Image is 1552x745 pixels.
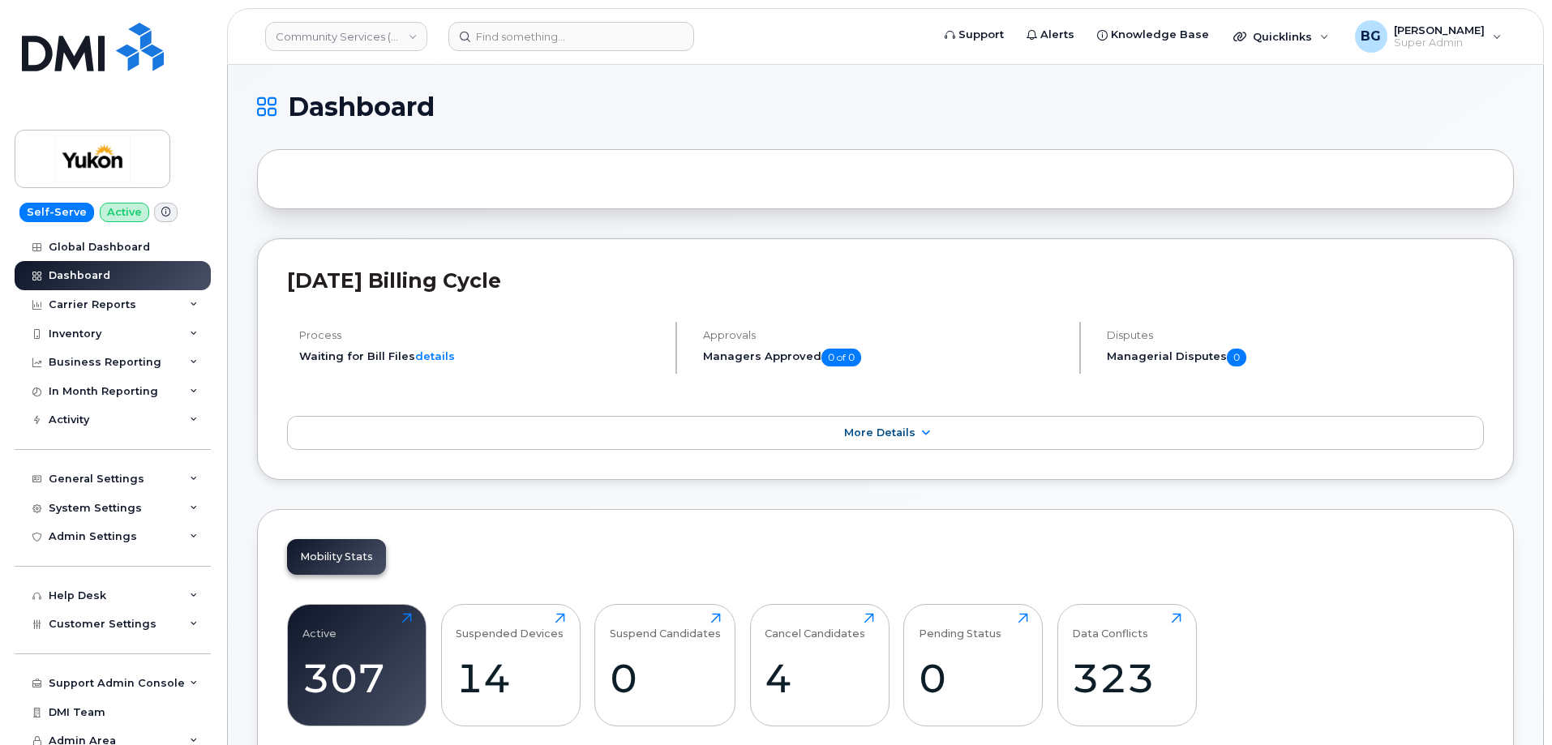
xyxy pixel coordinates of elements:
[287,268,1484,293] h2: [DATE] Billing Cycle
[302,654,412,702] div: 307
[456,613,565,717] a: Suspended Devices14
[610,654,721,702] div: 0
[456,654,565,702] div: 14
[302,613,412,717] a: Active307
[765,654,874,702] div: 4
[1227,349,1246,366] span: 0
[919,613,1028,717] a: Pending Status0
[1107,329,1484,341] h4: Disputes
[415,349,455,362] a: details
[844,426,915,439] span: More Details
[765,613,874,717] a: Cancel Candidates4
[1072,613,1148,640] div: Data Conflicts
[299,329,662,341] h4: Process
[456,613,564,640] div: Suspended Devices
[703,329,1065,341] h4: Approvals
[288,95,435,119] span: Dashboard
[919,654,1028,702] div: 0
[610,613,721,717] a: Suspend Candidates0
[1072,654,1181,702] div: 323
[610,613,721,640] div: Suspend Candidates
[919,613,1001,640] div: Pending Status
[1072,613,1181,717] a: Data Conflicts323
[821,349,861,366] span: 0 of 0
[703,349,1065,366] h5: Managers Approved
[302,613,337,640] div: Active
[765,613,865,640] div: Cancel Candidates
[1107,349,1484,366] h5: Managerial Disputes
[299,349,662,364] li: Waiting for Bill Files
